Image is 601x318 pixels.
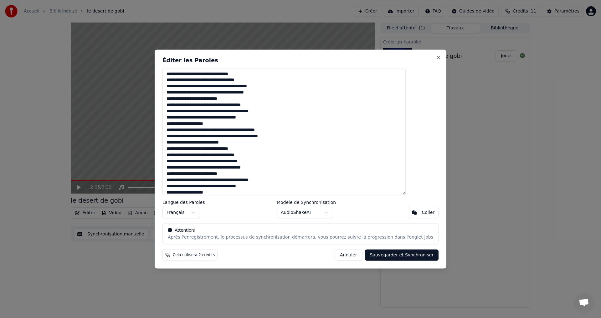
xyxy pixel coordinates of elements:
button: Coller [408,207,439,218]
label: Modèle de Synchronisation [277,200,336,204]
h2: Éditer les Paroles [162,57,439,63]
div: Attention! [168,227,433,234]
div: Coller [422,209,435,216]
span: Cela utilisera 2 crédits [173,253,215,258]
button: Sauvegarder et Synchroniser [365,250,439,261]
div: Après l'enregistrement, le processus de synchronisation démarrera, vous pourrez suivre la progres... [168,234,433,240]
label: Langue des Paroles [162,200,205,204]
button: Annuler [335,250,362,261]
